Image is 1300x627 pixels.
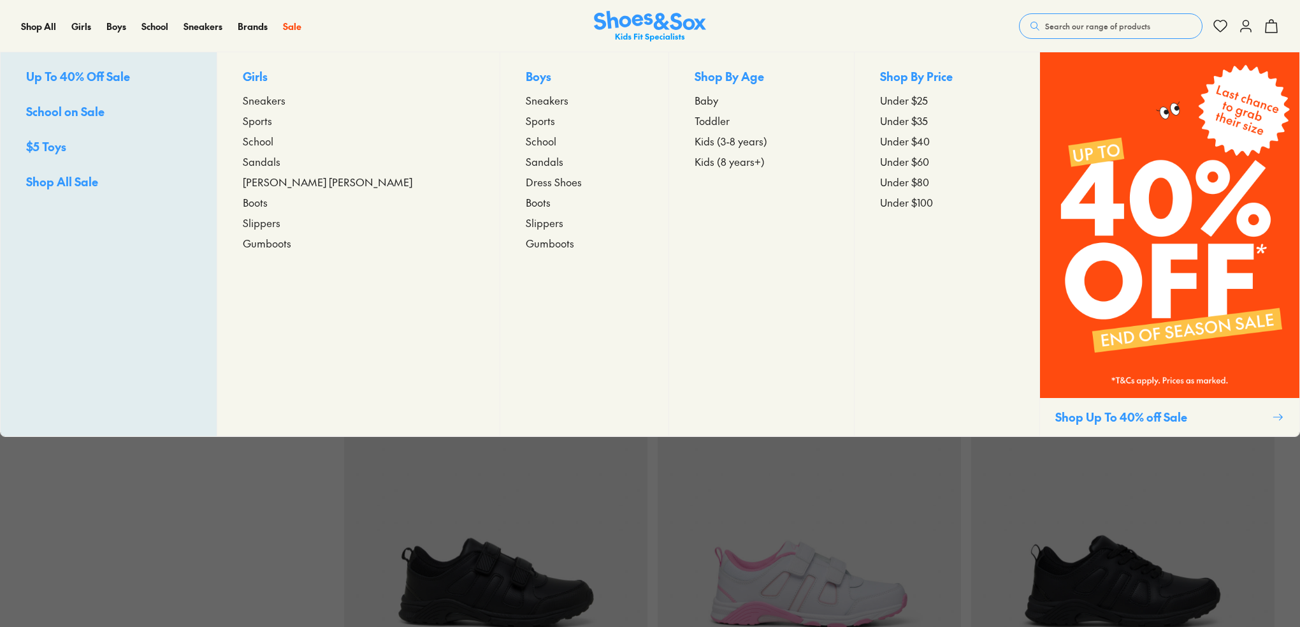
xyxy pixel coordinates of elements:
[880,174,929,189] span: Under $80
[695,92,718,108] span: Baby
[880,92,928,108] span: Under $25
[695,113,828,128] a: Toddler
[526,133,643,149] a: School
[283,20,301,33] a: Sale
[238,20,268,33] a: Brands
[243,195,473,210] a: Boots
[26,173,98,189] span: Shop All Sale
[26,138,191,158] a: $5 Toys
[1055,408,1267,425] p: Shop Up To 40% off Sale
[243,235,473,251] a: Gumboots
[106,20,126,33] a: Boys
[880,68,1014,87] p: Shop By Price
[243,133,473,149] a: School
[26,138,66,154] span: $5 Toys
[526,174,582,189] span: Dress Shoes
[526,113,555,128] span: Sports
[243,215,473,230] a: Slippers
[695,113,730,128] span: Toddler
[1040,52,1299,398] img: SNS_WEBASSETS_GRID_1080x1440_3.png
[243,68,473,87] p: Girls
[880,113,1014,128] a: Under $35
[526,92,568,108] span: Sneakers
[526,113,643,128] a: Sports
[526,154,563,169] span: Sandals
[1045,20,1150,32] span: Search our range of products
[243,92,473,108] a: Sneakers
[26,103,191,122] a: School on Sale
[526,215,643,230] a: Slippers
[880,195,1014,210] a: Under $100
[695,133,767,149] span: Kids (3-8 years)
[526,174,643,189] a: Dress Shoes
[243,235,291,251] span: Gumboots
[243,215,280,230] span: Slippers
[880,174,1014,189] a: Under $80
[880,133,1014,149] a: Under $40
[1019,13,1202,39] button: Search our range of products
[243,92,285,108] span: Sneakers
[243,154,280,169] span: Sandals
[880,133,930,149] span: Under $40
[594,11,706,42] img: SNS_Logo_Responsive.svg
[243,133,273,149] span: School
[243,113,473,128] a: Sports
[880,154,929,169] span: Under $60
[1039,52,1299,436] a: Shop Up To 40% off Sale
[880,92,1014,108] a: Under $25
[71,20,91,33] a: Girls
[695,154,828,169] a: Kids (8 years+)
[243,154,473,169] a: Sandals
[880,195,933,210] span: Under $100
[243,195,268,210] span: Boots
[695,92,828,108] a: Baby
[526,215,563,230] span: Slippers
[695,68,828,87] p: Shop By Age
[26,68,130,84] span: Up To 40% Off Sale
[526,235,574,251] span: Gumboots
[526,195,643,210] a: Boots
[695,154,765,169] span: Kids (8 years+)
[26,68,191,87] a: Up To 40% Off Sale
[243,113,272,128] span: Sports
[526,195,551,210] span: Boots
[141,20,168,33] a: School
[594,11,706,42] a: Shoes & Sox
[26,173,191,193] a: Shop All Sale
[243,174,412,189] span: [PERSON_NAME] [PERSON_NAME]
[21,20,56,33] a: Shop All
[243,174,473,189] a: [PERSON_NAME] [PERSON_NAME]
[526,92,643,108] a: Sneakers
[526,133,556,149] span: School
[695,133,828,149] a: Kids (3-8 years)
[526,235,643,251] a: Gumboots
[880,113,928,128] span: Under $35
[184,20,222,33] a: Sneakers
[526,154,643,169] a: Sandals
[526,68,643,87] p: Boys
[880,154,1014,169] a: Under $60
[26,103,105,119] span: School on Sale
